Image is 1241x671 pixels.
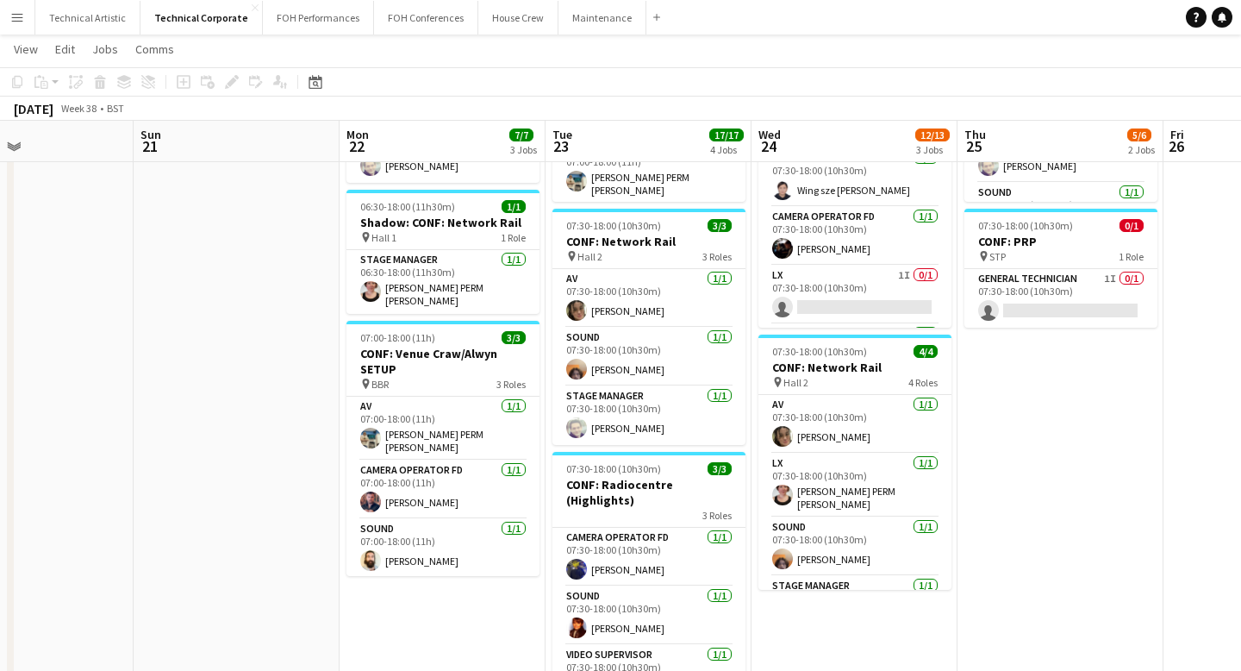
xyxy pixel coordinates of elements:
button: Technical Artistic [35,1,140,34]
span: Jobs [92,41,118,57]
button: Maintenance [558,1,646,34]
button: Technical Corporate [140,1,263,34]
span: Comms [135,41,174,57]
button: FOH Conferences [374,1,478,34]
a: Edit [48,38,82,60]
a: Jobs [85,38,125,60]
button: FOH Performances [263,1,374,34]
span: Edit [55,41,75,57]
a: View [7,38,45,60]
div: BST [107,102,124,115]
a: Comms [128,38,181,60]
span: Week 38 [57,102,100,115]
div: [DATE] [14,100,53,117]
span: View [14,41,38,57]
button: House Crew [478,1,558,34]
